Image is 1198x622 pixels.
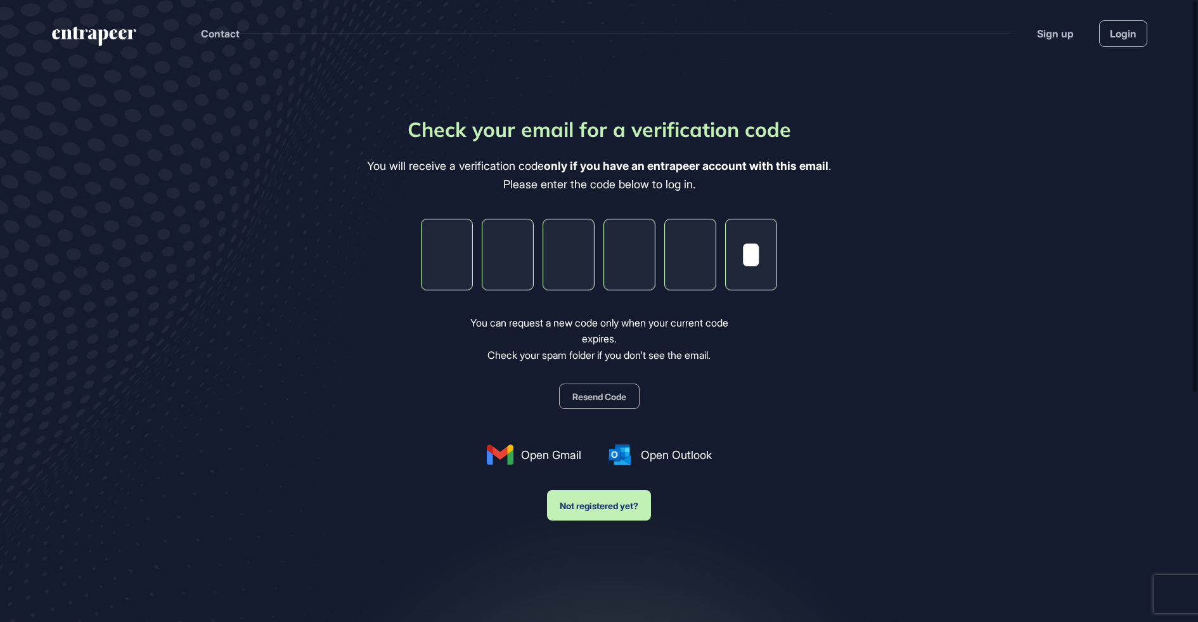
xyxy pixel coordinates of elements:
[547,490,651,521] button: Not registered yet?
[521,446,581,463] span: Open Gmail
[453,315,746,364] div: You can request a new code only when your current code expires. Check your spam folder if you don...
[641,446,712,463] span: Open Outlook
[559,384,640,409] button: Resend Code
[544,159,828,172] b: only if you have an entrapeer account with this email
[547,477,651,521] a: Not registered yet?
[367,157,831,194] div: You will receive a verification code . Please enter the code below to log in.
[1099,20,1147,47] a: Login
[1037,26,1074,41] a: Sign up
[51,27,138,51] a: entrapeer-logo
[607,444,712,465] a: Open Outlook
[408,114,791,145] div: Check your email for a verification code
[487,444,581,465] a: Open Gmail
[201,25,240,42] button: Contact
